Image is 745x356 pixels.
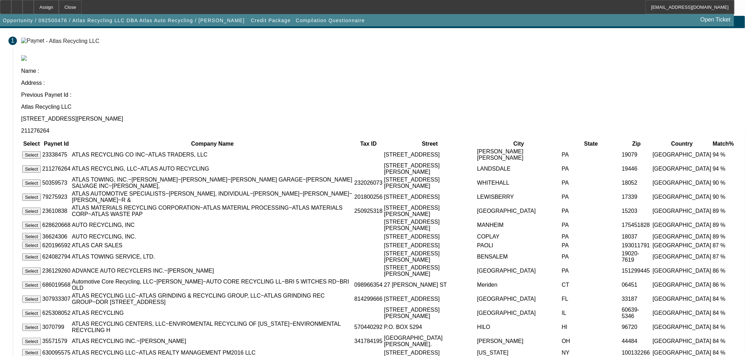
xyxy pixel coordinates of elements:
td: PAOLI [477,241,561,249]
button: Select [22,324,41,331]
td: 236129260 [42,264,71,278]
td: WHITEHALL [477,176,561,190]
p: Atlas Recycling LLC [21,104,737,110]
td: [STREET_ADDRESS] [384,241,476,249]
td: 90 % [713,190,734,204]
td: 570440292 [354,320,383,334]
td: ATLAS TOWING SERVICE, LTD. [71,250,353,263]
td: 23338475 [42,148,71,161]
td: 87 % [713,250,734,263]
td: [GEOGRAPHIC_DATA] [652,176,712,190]
button: Select [22,179,41,187]
td: 18052 [621,176,652,190]
td: ATLAS TOWING, INC.~[PERSON_NAME]~[PERSON_NAME]~[PERSON_NAME] GARAGE~[PERSON_NAME] SALVAGE INC~[PE... [71,176,353,190]
td: ATLAS AUTOMOTIVE SPECIALISTS~[PERSON_NAME], INDIVIDUAL~[PERSON_NAME]~[PERSON_NAME]~[PERSON_NAME]~R & [71,190,353,204]
td: ADVANCE AUTO RECYCLERS INC.~[PERSON_NAME] [71,264,353,278]
td: PA [562,250,621,263]
td: [PERSON_NAME] [477,335,561,348]
button: Select [22,193,41,201]
td: ATLAS MATERIALS RECYCLING CORPORATION~ATLAS MATERIAL PROCESSING~ATLAS MATERIALS CORP~ATLAS WASTE PAP [71,204,353,218]
span: Credit Package [251,18,291,23]
td: PA [562,218,621,232]
td: 686019568 [42,278,71,292]
td: 50359573 [42,176,71,190]
td: [STREET_ADDRESS][PERSON_NAME] [384,264,476,278]
p: 211276264 [21,128,737,134]
td: PA [562,264,621,278]
td: 86 % [713,264,734,278]
td: [STREET_ADDRESS][PERSON_NAME] [384,250,476,263]
td: 19020-7619 [621,250,652,263]
td: BENSALEM [477,250,561,263]
td: 19446 [621,162,652,176]
button: Select [22,151,41,159]
td: [GEOGRAPHIC_DATA] [652,190,712,204]
a: Open Ticket [698,14,733,26]
td: [GEOGRAPHIC_DATA] [652,292,712,306]
td: [GEOGRAPHIC_DATA] [652,162,712,176]
span: 1 [11,38,14,44]
td: PA [562,190,621,204]
td: 96720 [621,320,652,334]
td: 18037 [621,233,652,241]
td: 89 % [713,204,734,218]
td: 098966354 [354,278,383,292]
th: Zip [621,140,652,147]
td: 44484 [621,335,652,348]
td: [GEOGRAPHIC_DATA][PERSON_NAME]. [384,335,476,348]
td: 60639-5346 [621,306,652,320]
td: FL [562,292,621,306]
td: COPLAY [477,233,561,241]
button: Select [22,165,41,173]
button: Select [22,253,41,261]
button: Credit Package [249,14,293,27]
td: 620196592 [42,241,71,249]
td: [STREET_ADDRESS][PERSON_NAME] [384,176,476,190]
td: Automotive Core Recycling, LLC~[PERSON_NAME]~AUTO CORE RECYCLING LL~BRI 5 WITCHES RD~BRI OLD [71,278,353,292]
td: 87 % [713,241,734,249]
button: Select [22,242,41,249]
th: Country [652,140,712,147]
td: PA [562,176,621,190]
td: 23610838 [42,204,71,218]
td: [STREET_ADDRESS][PERSON_NAME] [384,306,476,320]
td: 3070799 [42,320,71,334]
td: [GEOGRAPHIC_DATA] [652,320,712,334]
td: HILO [477,320,561,334]
td: ATLAS RECYCLING, LLC~ATLAS AUTO RECYCLING [71,162,353,176]
td: 15203 [621,204,652,218]
td: 17339 [621,190,652,204]
th: State [562,140,621,147]
th: Paynet Id [42,140,71,147]
td: [STREET_ADDRESS][PERSON_NAME] [384,204,476,218]
td: 250925318 [354,204,383,218]
button: Select [22,281,41,289]
td: 19079 [621,148,652,161]
td: [STREET_ADDRESS][PERSON_NAME] [384,218,476,232]
td: [GEOGRAPHIC_DATA] [652,306,712,320]
td: 307933307 [42,292,71,306]
td: 94 % [713,162,734,176]
td: [GEOGRAPHIC_DATA] [652,264,712,278]
td: PA [562,204,621,218]
p: Previous Paynet Id : [21,92,737,98]
td: 625308052 [42,306,71,320]
td: [PERSON_NAME] [PERSON_NAME] [477,148,561,161]
td: 628620668 [42,218,71,232]
td: 79275923 [42,190,71,204]
td: ATLAS RECYCLING LLC~ATLAS GRINDING & RECYCLING GROUP, LLC~ATLAS GRINDING REC GROUP~DOR [STREET_AD... [71,292,353,306]
td: Meriden [477,278,561,292]
td: [STREET_ADDRESS][PERSON_NAME] [384,162,476,176]
td: 86 % [713,278,734,292]
th: Company Name [71,140,353,147]
td: IL [562,306,621,320]
button: Select [22,310,41,317]
td: 90 % [713,176,734,190]
td: [STREET_ADDRESS] [384,233,476,241]
td: 201800256 [354,190,383,204]
td: [GEOGRAPHIC_DATA] [652,250,712,263]
button: Select [22,338,41,345]
td: AUTO RECYCLING, INC. [71,233,353,241]
td: 84 % [713,292,734,306]
button: Select [22,222,41,229]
